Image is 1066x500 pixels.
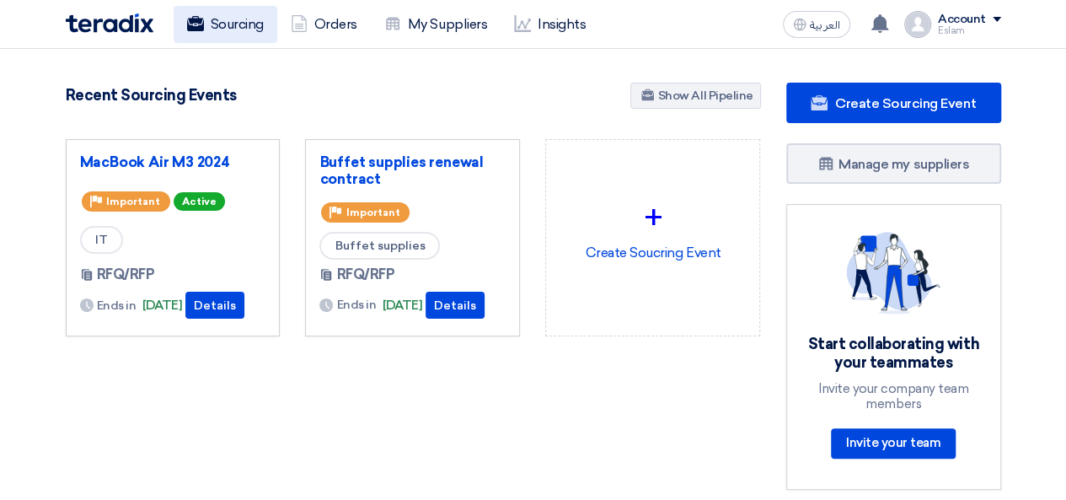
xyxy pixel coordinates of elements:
span: RFQ/RFP [97,265,155,285]
button: العربية [783,11,850,38]
img: invite_your_team.svg [846,232,940,315]
div: + [560,192,746,243]
div: Eslam [938,26,1001,35]
button: Details [185,292,244,319]
a: Insights [501,6,599,43]
a: Manage my suppliers [786,143,1001,184]
span: Buffet supplies [319,232,440,260]
div: Account [938,13,986,27]
a: MacBook Air M3 2024 [80,153,266,170]
span: IT [80,226,123,254]
span: Important [346,207,399,218]
a: Invite your team [831,428,956,459]
span: Ends in [336,296,376,314]
span: [DATE] [383,296,422,315]
div: Start collaborating with your teammates [807,335,980,373]
img: profile_test.png [904,11,931,38]
a: Show All Pipeline [630,83,761,109]
span: [DATE] [142,296,182,315]
div: Create Soucring Event [560,153,746,302]
h4: Recent Sourcing Events [66,86,237,105]
a: Orders [277,6,371,43]
a: Buffet supplies renewal contract [319,153,506,187]
a: Sourcing [174,6,277,43]
span: RFQ/RFP [336,265,394,285]
span: Important [106,196,160,207]
button: Details [426,292,485,319]
a: My Suppliers [371,6,501,43]
img: Teradix logo [66,13,153,33]
span: Active [174,192,225,211]
span: Create Sourcing Event [835,95,976,111]
span: Ends in [97,297,137,315]
div: Invite your company team members [807,381,980,411]
span: العربية [810,19,840,31]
